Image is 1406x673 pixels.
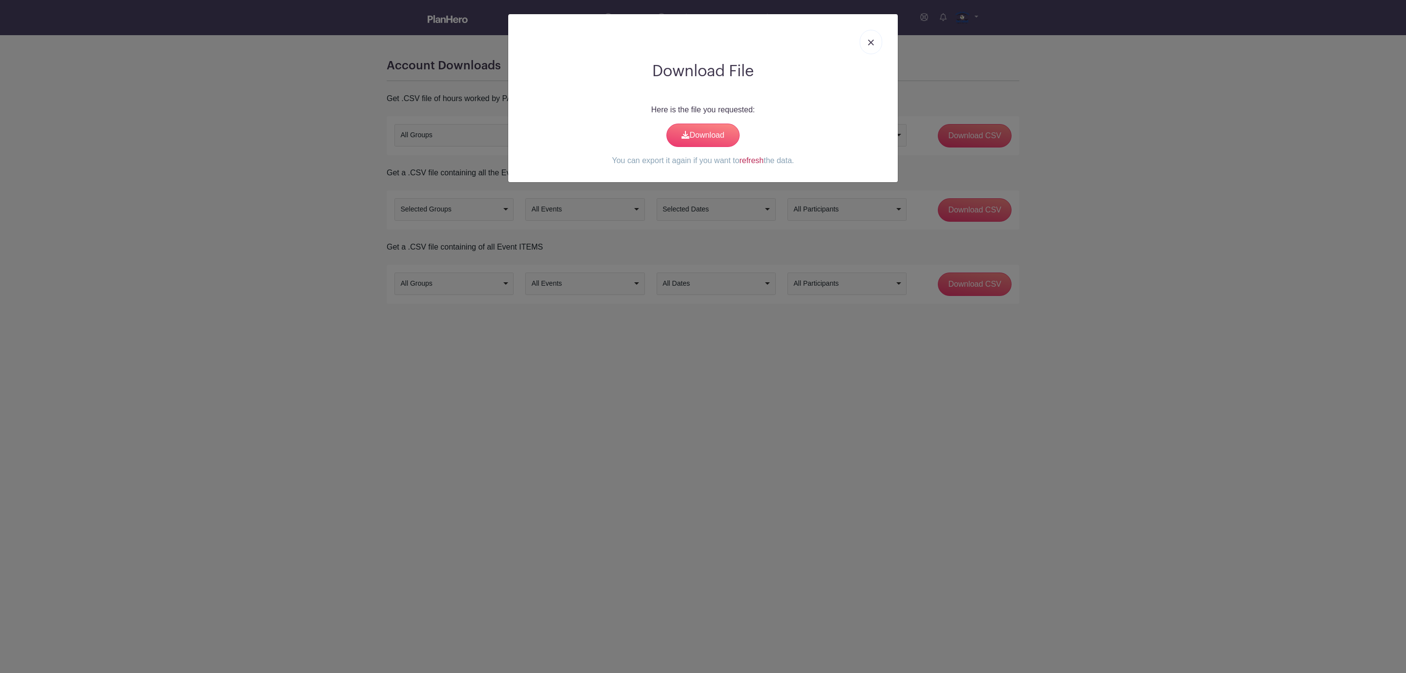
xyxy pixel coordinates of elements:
p: You can export it again if you want to the data. [516,155,890,167]
h2: Download File [516,62,890,81]
a: Download [666,124,740,147]
p: Here is the file you requested: [516,104,890,116]
img: close_button-5f87c8562297e5c2d7936805f587ecaba9071eb48480494691a3f1689db116b3.svg [868,40,874,45]
a: refresh [739,156,764,165]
